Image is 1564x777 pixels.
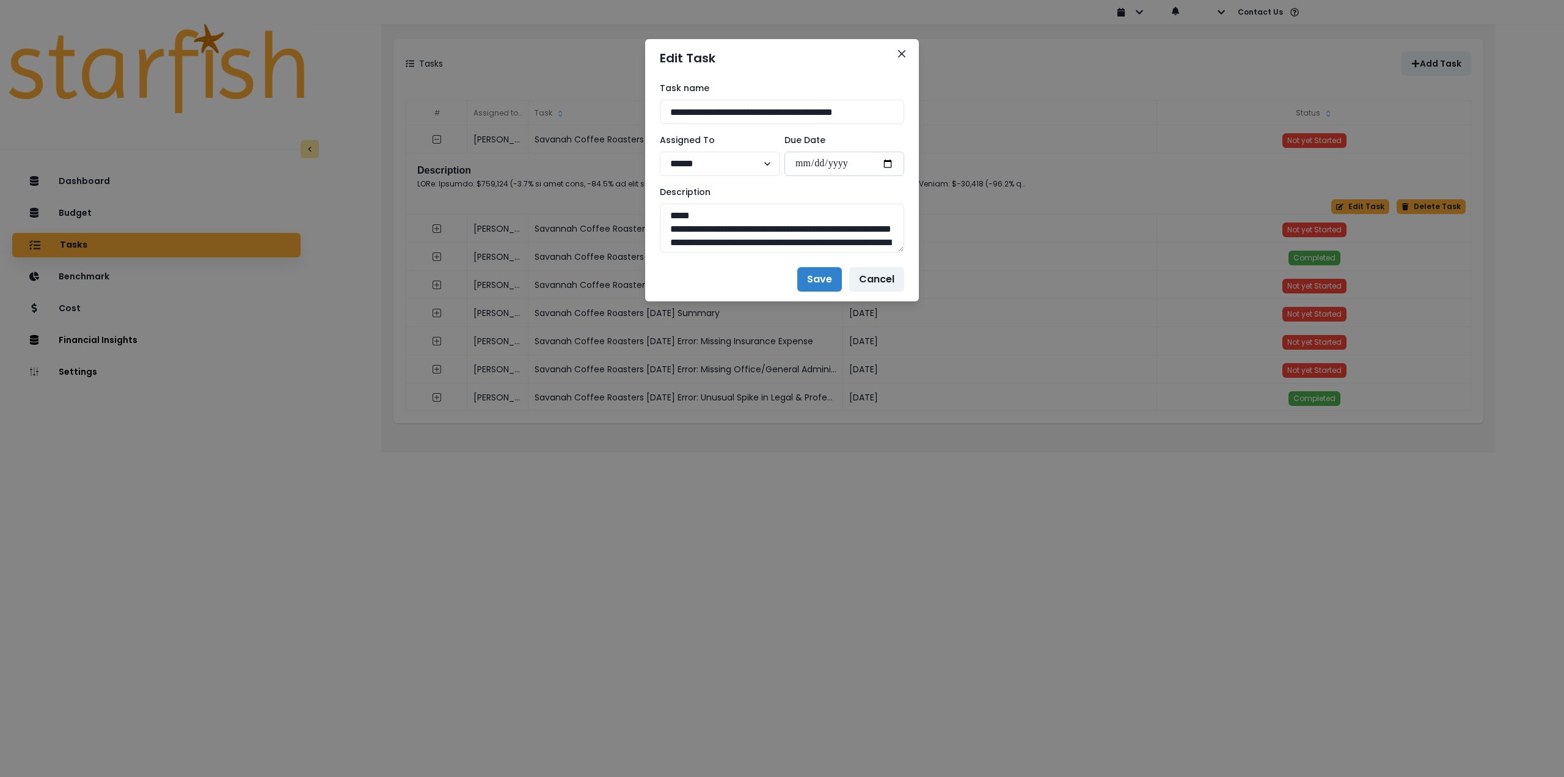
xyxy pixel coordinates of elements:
label: Assigned To [660,134,772,147]
label: Due Date [784,134,897,147]
button: Close [892,44,912,64]
label: Description [660,186,897,199]
button: Save [797,267,842,292]
button: Cancel [849,267,904,292]
label: Task name [660,82,897,95]
header: Edit Task [645,39,919,77]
